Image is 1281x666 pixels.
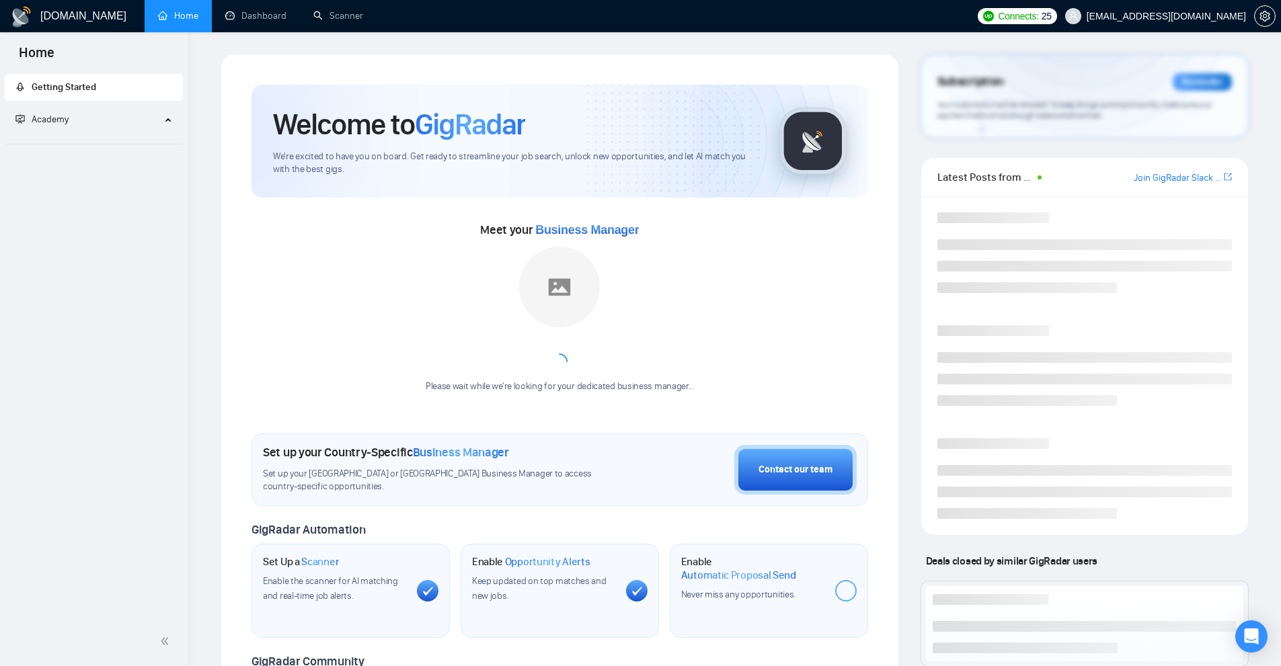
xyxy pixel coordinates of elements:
span: Meet your [480,222,639,237]
img: logo [11,6,32,28]
span: Scanner [301,555,339,569]
span: export [1224,171,1232,182]
span: user [1069,11,1078,21]
div: Contact our team [759,462,832,477]
span: We're excited to have you on board. Get ready to streamline your job search, unlock new opportuni... [273,151,758,176]
a: dashboardDashboard [225,10,286,22]
span: Set up your [GEOGRAPHIC_DATA] or [GEOGRAPHIC_DATA] Business Manager to access country-specific op... [263,468,619,493]
span: Home [8,43,65,71]
span: fund-projection-screen [15,114,25,124]
span: Business Manager [535,223,639,237]
span: loading [548,350,571,373]
span: Academy [32,114,69,125]
span: Your subscription will be renewed. To keep things running smoothly, make sure your payment method... [937,99,1212,121]
span: Academy [15,114,69,125]
span: Deals closed by similar GigRadar users [921,549,1103,573]
a: setting [1254,11,1276,22]
h1: Enable [681,555,824,581]
span: Automatic Proposal Send [681,569,796,582]
a: export [1224,171,1232,183]
li: Academy Homepage [5,138,183,147]
span: Business Manager [413,445,509,460]
h1: Set Up a [263,555,339,569]
button: setting [1254,5,1276,27]
span: Getting Started [32,81,96,93]
span: Opportunity Alerts [505,555,590,569]
img: gigradar-logo.png [779,108,847,175]
span: Connects: [998,9,1038,24]
li: Getting Started [5,74,183,101]
span: GigRadar [415,106,525,142]
div: Reminder [1173,73,1232,91]
a: homeHome [158,10,198,22]
h1: Enable [472,555,590,569]
img: placeholder.png [519,247,600,327]
span: Keep updated on top matches and new jobs. [472,575,607,601]
span: Latest Posts from the GigRadar Community [937,169,1034,185]
span: Enable the scanner for AI matching and real-time job alerts. [263,575,398,601]
span: GigRadar Automation [251,522,365,537]
a: searchScanner [313,10,363,22]
span: rocket [15,82,25,91]
div: Please wait while we're looking for your dedicated business manager... [418,380,702,393]
span: Never miss any opportunities. [681,589,795,600]
span: double-left [160,634,173,648]
img: upwork-logo.png [983,11,994,22]
h1: Set up your Country-Specific [263,445,509,460]
h1: Welcome to [273,106,525,142]
div: Open Intercom Messenger [1235,620,1268,653]
span: Subscription [937,71,1004,93]
button: Contact our team [734,445,857,495]
a: Join GigRadar Slack Community [1134,171,1221,185]
span: 25 [1042,9,1052,24]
